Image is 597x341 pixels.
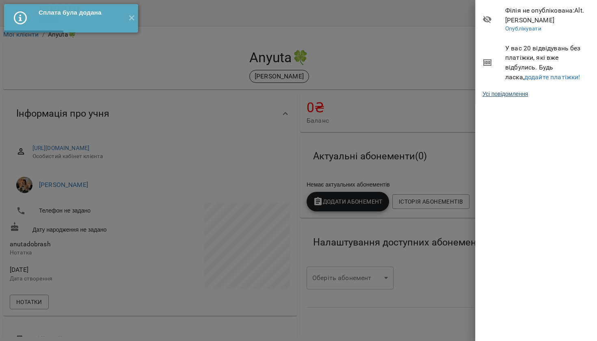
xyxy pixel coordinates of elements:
span: У вас 20 відвідувань без платіжки, які вже відбулись. Будь ласка, [505,43,591,82]
a: додайте платіжки! [524,73,580,81]
span: Філія не опублікована : Alt.[PERSON_NAME] [505,6,591,25]
a: Опублікувати [505,25,541,32]
div: Сплата була додана [39,8,122,17]
a: Усі повідомлення [482,90,528,98]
